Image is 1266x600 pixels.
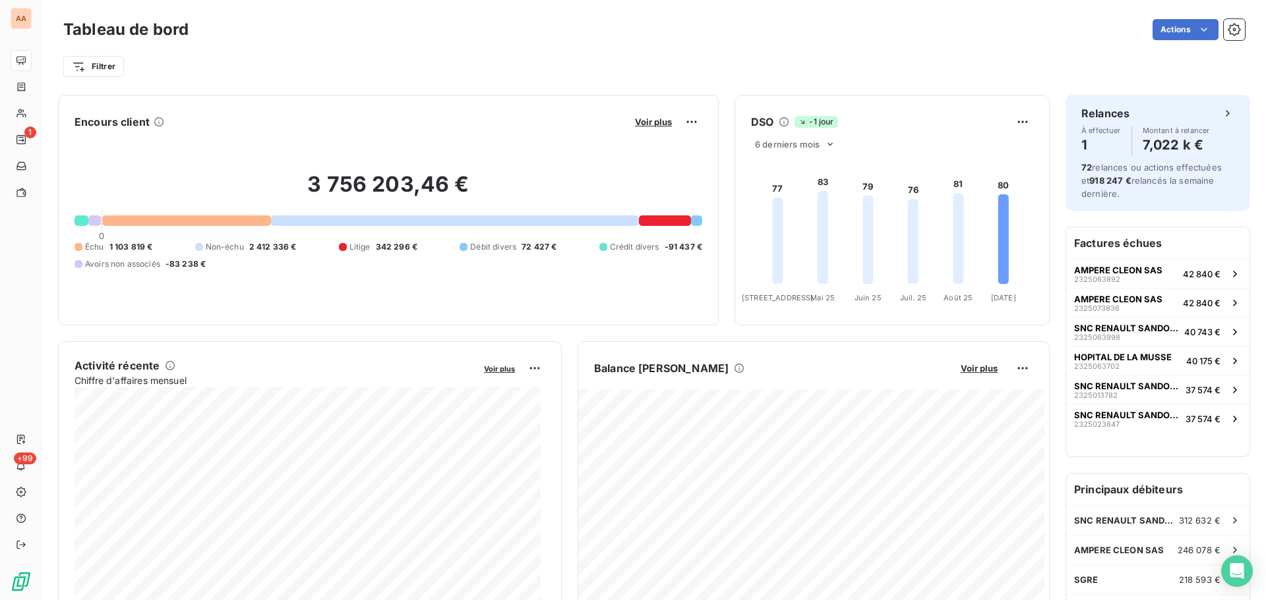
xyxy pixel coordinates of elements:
span: Voir plus [484,364,515,373]
tspan: [DATE] [991,293,1016,302]
button: Actions [1153,19,1219,40]
span: AMPERE CLEON SAS [1074,545,1164,555]
span: 2325013782 [1074,391,1118,399]
h6: Activité récente [75,358,160,373]
button: HOPITAL DE LA MUSSE232506370240 175 € [1066,346,1250,375]
span: AMPERE CLEON SAS [1074,265,1162,275]
tspan: Août 25 [944,293,973,302]
span: 1 103 819 € [109,241,153,253]
span: 6 derniers mois [755,139,820,150]
button: Voir plus [480,362,519,374]
tspan: Juin 25 [855,293,882,302]
span: Échu [85,241,104,253]
span: AMPERE CLEON SAS [1074,294,1162,304]
button: AMPERE CLEON SAS232507383642 840 € [1066,288,1250,317]
span: SNC RENAULT SANDOUVILLE [1074,323,1179,333]
span: 246 078 € [1178,545,1221,555]
span: 2325023847 [1074,420,1120,428]
span: Voir plus [635,117,672,127]
span: Montant à relancer [1143,126,1210,134]
tspan: [STREET_ADDRESS] [742,293,813,302]
span: 37 574 € [1186,385,1221,395]
h6: Relances [1081,105,1130,121]
span: -1 jour [795,116,837,128]
span: Litige [349,241,371,253]
button: SNC RENAULT SANDOUVILLE232506399840 743 € [1066,317,1250,346]
h2: 3 756 203,46 € [75,171,702,211]
button: Filtrer [63,56,124,77]
span: relances ou actions effectuées et relancés la semaine dernière. [1081,162,1222,199]
span: SNC RENAULT SANDOUVILLE [1074,381,1180,391]
h4: 7,022 k € [1143,134,1210,155]
span: 42 840 € [1183,298,1221,308]
span: SNC RENAULT SANDOUVILLE [1074,515,1179,526]
span: 1 [24,126,36,138]
button: SNC RENAULT SANDOUVILLE232502384737 574 € [1066,404,1250,433]
span: 2325063892 [1074,275,1120,283]
span: SNC RENAULT SANDOUVILLE [1074,410,1180,420]
div: Open Intercom Messenger [1221,555,1253,587]
span: 218 593 € [1179,574,1221,585]
span: 0 [99,231,104,241]
span: 40 743 € [1184,327,1221,337]
h6: Balance [PERSON_NAME] [594,360,729,376]
span: 2325063998 [1074,333,1120,341]
span: 37 574 € [1186,414,1221,424]
span: 72 [1081,162,1092,173]
tspan: Juil. 25 [900,293,926,302]
span: Crédit divers [610,241,659,253]
h6: Factures échues [1066,227,1250,259]
button: Voir plus [957,362,1002,374]
span: Débit divers [470,241,516,253]
span: Chiffre d'affaires mensuel [75,373,475,387]
div: AA [11,8,32,29]
tspan: Mai 25 [810,293,835,302]
button: Voir plus [631,116,676,128]
button: SNC RENAULT SANDOUVILLE232501378237 574 € [1066,375,1250,404]
span: HOPITAL DE LA MUSSE [1074,352,1172,362]
span: 42 840 € [1183,269,1221,279]
h6: DSO [751,114,773,130]
button: AMPERE CLEON SAS232506389242 840 € [1066,259,1250,288]
span: 40 175 € [1186,356,1221,366]
span: -83 238 € [166,258,206,270]
span: 2325073836 [1074,304,1120,312]
span: Avoirs non associés [85,258,160,270]
span: Voir plus [961,363,998,373]
span: 2 412 336 € [249,241,297,253]
span: SGRE [1074,574,1099,585]
h3: Tableau de bord [63,18,189,41]
span: Non-échu [206,241,244,253]
span: 918 247 € [1089,175,1131,186]
span: 312 632 € [1179,515,1221,526]
span: 72 427 € [522,241,557,253]
span: 2325063702 [1074,362,1120,370]
h4: 1 [1081,134,1121,155]
span: 342 296 € [376,241,417,253]
span: À effectuer [1081,126,1121,134]
h6: Encours client [75,114,150,130]
h6: Principaux débiteurs [1066,474,1250,505]
span: +99 [14,452,36,464]
span: -91 437 € [665,241,702,253]
img: Logo LeanPay [11,571,32,592]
